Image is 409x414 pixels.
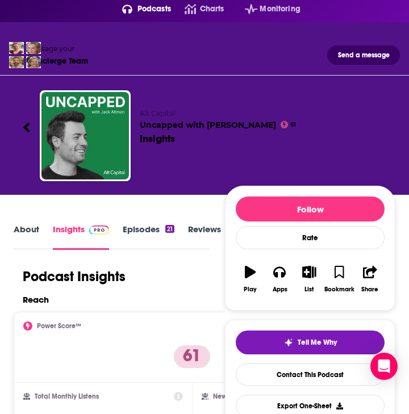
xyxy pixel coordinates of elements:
span: Charts [200,1,224,17]
img: Jon Profile [9,56,24,68]
button: Share [355,258,385,300]
span: Tell Me Why [298,338,337,347]
button: tell me why sparkleTell Me Why [236,331,385,354]
p: 61 [174,345,210,368]
a: Contact This Podcast [236,363,385,386]
a: InsightsPodchaser Pro [53,224,109,250]
a: About [14,224,39,250]
button: Bookmark [324,258,355,300]
h2: Power Score™ [37,322,81,330]
a: Reviews [188,224,221,250]
h2: Reach [23,294,49,305]
span: Monitoring [260,1,300,17]
img: Podchaser Pro [89,225,109,235]
button: Send a message [327,45,400,65]
div: Open Intercom Messenger [370,353,398,380]
div: Message your [28,44,88,53]
h1: Podcast Insights [23,268,126,285]
button: Apps [265,258,295,300]
h2: New Episode Listens [213,392,276,400]
div: List [304,286,314,293]
div: 21 [165,225,174,233]
img: tell me why sparkle [284,338,293,347]
div: Apps [273,286,287,293]
div: Rate [236,226,385,249]
div: Insights [140,132,175,145]
img: Jules Profile [26,42,41,54]
span: Podcasts [137,1,171,17]
div: Share [361,286,378,293]
img: Uncapped with Jack Altman [41,92,129,179]
span: Alt Capital [140,109,175,118]
button: Play [236,258,265,300]
span: 61 [290,123,296,127]
a: Episodes21 [123,224,174,250]
button: Follow [236,196,385,221]
img: Sydney Profile [9,42,24,54]
img: Barbara Profile [26,56,41,68]
h2: Uncapped with [PERSON_NAME] [140,109,386,130]
div: Bookmark [324,286,354,293]
h2: Total Monthly Listens [35,392,99,400]
div: Play [244,286,257,293]
button: List [295,258,324,300]
div: Concierge Team [28,56,88,66]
